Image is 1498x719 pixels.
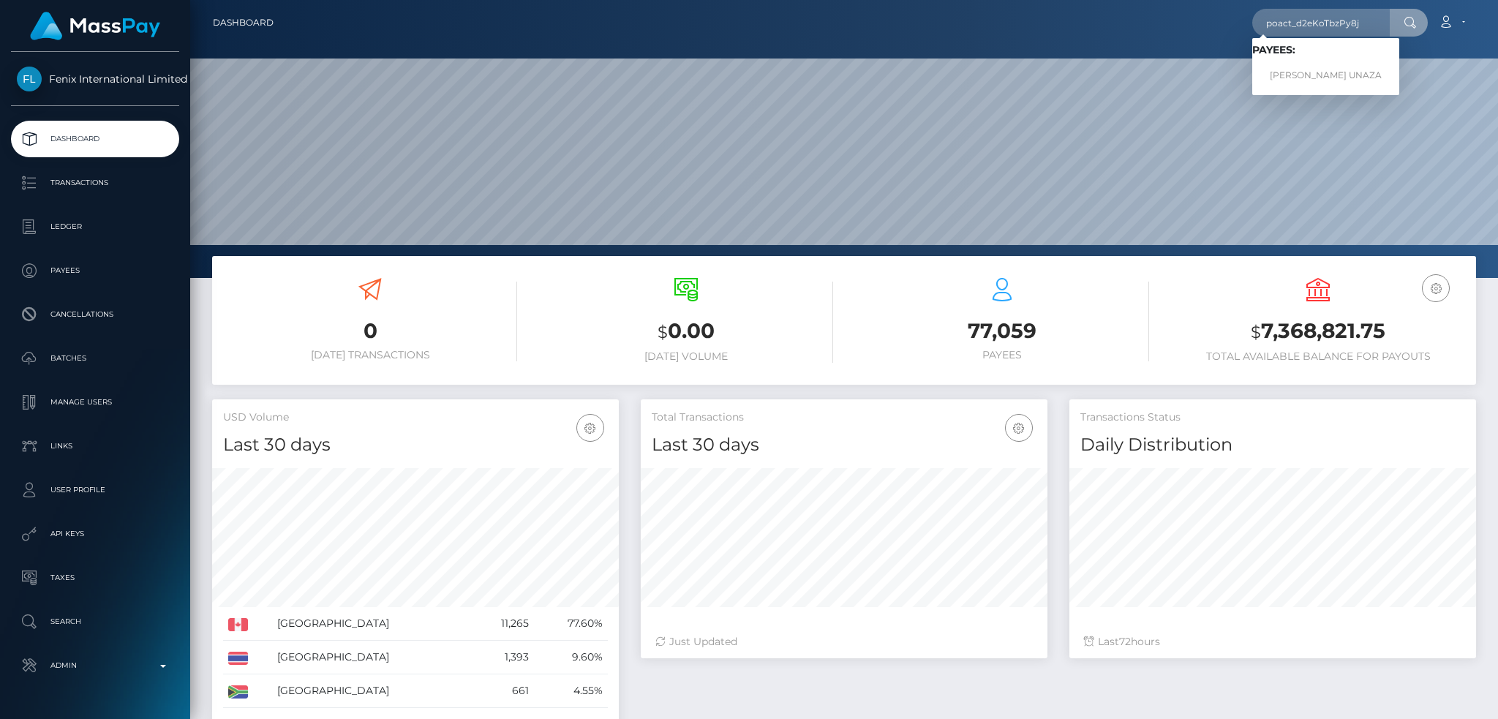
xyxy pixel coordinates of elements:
[11,340,179,377] a: Batches
[272,641,472,674] td: [GEOGRAPHIC_DATA]
[472,607,534,641] td: 11,265
[534,607,608,641] td: 77.60%
[1171,317,1465,347] h3: 7,368,821.75
[17,655,173,677] p: Admin
[228,652,248,665] img: TH.png
[11,208,179,245] a: Ledger
[223,432,608,458] h4: Last 30 days
[655,634,1033,650] div: Just Updated
[17,172,173,194] p: Transactions
[11,252,179,289] a: Payees
[223,349,517,361] h6: [DATE] Transactions
[11,603,179,640] a: Search
[11,560,179,596] a: Taxes
[17,260,173,282] p: Payees
[539,350,833,363] h6: [DATE] Volume
[855,317,1149,345] h3: 77,059
[1252,44,1399,56] h6: Payees:
[855,349,1149,361] h6: Payees
[17,523,173,545] p: API Keys
[534,674,608,708] td: 4.55%
[11,647,179,684] a: Admin
[11,516,179,552] a: API Keys
[17,67,42,91] img: Fenix International Limited
[658,322,668,342] small: $
[17,567,173,589] p: Taxes
[11,121,179,157] a: Dashboard
[652,410,1036,425] h5: Total Transactions
[1080,432,1465,458] h4: Daily Distribution
[272,674,472,708] td: [GEOGRAPHIC_DATA]
[228,618,248,631] img: CA.png
[17,611,173,633] p: Search
[472,674,534,708] td: 661
[652,432,1036,458] h4: Last 30 days
[1080,410,1465,425] h5: Transactions Status
[1171,350,1465,363] h6: Total Available Balance for Payouts
[1252,9,1390,37] input: Search...
[17,479,173,501] p: User Profile
[472,641,534,674] td: 1,393
[11,296,179,333] a: Cancellations
[17,435,173,457] p: Links
[17,216,173,238] p: Ledger
[11,384,179,421] a: Manage Users
[17,347,173,369] p: Batches
[228,685,248,699] img: ZA.png
[17,128,173,150] p: Dashboard
[1119,635,1131,648] span: 72
[1251,322,1261,342] small: $
[11,72,179,86] span: Fenix International Limited
[11,165,179,201] a: Transactions
[30,12,160,40] img: MassPay Logo
[1084,634,1461,650] div: Last hours
[223,410,608,425] h5: USD Volume
[1252,62,1399,89] a: [PERSON_NAME] UNAZA
[11,428,179,464] a: Links
[11,472,179,508] a: User Profile
[223,317,517,345] h3: 0
[272,607,472,641] td: [GEOGRAPHIC_DATA]
[213,7,274,38] a: Dashboard
[17,304,173,325] p: Cancellations
[534,641,608,674] td: 9.60%
[539,317,833,347] h3: 0.00
[17,391,173,413] p: Manage Users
